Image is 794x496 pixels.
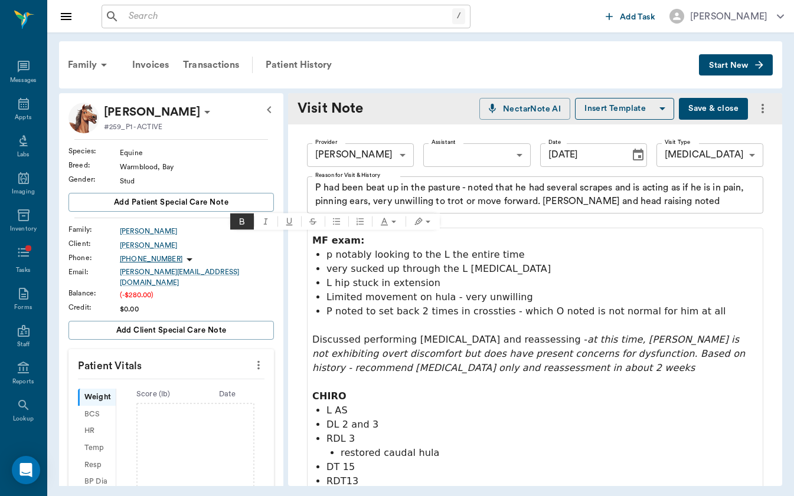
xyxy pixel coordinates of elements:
div: [PERSON_NAME] [307,143,414,167]
div: HR [78,423,116,440]
p: [PERSON_NAME] [104,103,200,121]
div: Staff [17,340,30,349]
div: Family [61,51,118,79]
label: Assistant [432,138,456,146]
button: Insert Template [575,98,674,120]
a: Transactions [176,51,246,79]
em: at this time, [PERSON_NAME] is not exhibiting overt discomfort but does have present concerns for... [312,334,749,373]
p: RDT13 [326,474,758,488]
div: Open Intercom Messenger [12,456,40,484]
button: Underline [277,213,301,230]
a: Patient History [259,51,339,79]
input: MM/DD/YYYY [540,143,622,167]
strong: MF exam: [312,235,365,246]
span: Underline (⌘U) [277,213,301,230]
p: DL 2 and 3 [326,418,758,432]
div: Resp [78,456,116,474]
div: Inventory [10,225,37,234]
div: [PERSON_NAME] [690,9,767,24]
p: [PHONE_NUMBER] [120,254,182,264]
input: Search [124,8,452,25]
div: Balance : [68,288,120,298]
div: Equine [120,147,274,158]
p: Patient Vitals [68,349,274,379]
p: L hip stuck in extension [326,276,758,290]
div: Tasks [16,266,31,275]
textarea: P had been beat up in the pasture - noted that he had several scrapes and is acting as if he is i... [315,181,755,208]
button: Start New [699,54,773,76]
button: more [753,98,773,119]
div: Forms [14,303,32,312]
button: Text highlight [406,213,440,230]
strong: CHIRO [312,390,347,402]
img: Profile Image [68,103,99,133]
div: Species : [68,146,120,156]
a: [PERSON_NAME] [120,226,274,236]
label: Reason for Visit & History [315,171,380,179]
div: Messages [10,76,37,85]
div: Temp [78,439,116,456]
span: Italic (⌘I) [254,213,277,230]
div: / [452,8,465,24]
a: Invoices [125,51,176,79]
button: Save & close [679,98,748,120]
div: Weight [78,389,116,406]
p: Limited movement on hula - very unwilling [326,290,758,304]
button: Add Task [601,5,660,27]
label: Date [548,138,561,146]
div: (-$280.00) [120,290,274,300]
button: Add client Special Care Note [68,321,274,340]
label: Provider [315,138,337,146]
button: Add patient Special Care Note [68,193,274,212]
p: p notably looking to the L the entire time [326,248,758,262]
p: very sucked up through the L [MEDICAL_DATA] [326,262,758,276]
a: [PERSON_NAME][EMAIL_ADDRESS][DOMAIN_NAME] [120,267,274,288]
button: Italic [254,213,277,230]
div: Imaging [12,188,35,196]
span: Add client Special Care Note [116,324,227,337]
div: Family : [68,224,120,235]
p: #259_P1 - ACTIVE [104,121,162,132]
button: Text color [373,213,406,230]
button: Bold [230,213,254,230]
a: [PERSON_NAME] [120,240,274,251]
button: Strikethrough [301,213,325,230]
span: Bold (⌘B) [230,213,254,230]
div: [MEDICAL_DATA] [656,143,763,167]
div: Reports [12,377,34,386]
span: Bulleted list (⌘⇧8) [325,213,348,230]
p: P noted to set back 2 times in crossties - which O noted is not normal for him at all [326,304,758,318]
div: Gender : [68,174,120,185]
span: Add patient Special Care Note [114,196,228,209]
button: Ordered list [348,213,372,230]
div: Labs [17,150,30,159]
p: restored caudal hula [341,446,758,460]
button: more [249,355,268,375]
label: Visit Type [665,138,691,146]
div: Appts [15,113,31,122]
div: Lookup [13,415,34,423]
button: [PERSON_NAME] [660,5,793,27]
div: BP Dia [78,474,116,491]
div: Craig McDaniel [104,103,200,121]
div: Credit : [68,302,120,313]
div: Client : [68,238,120,249]
div: Visit Note [298,98,386,119]
div: $0.00 [120,304,274,314]
div: Warmblood, Bay [120,162,274,172]
button: Close drawer [54,5,78,28]
p: DT 15 [326,460,758,474]
div: Breed : [68,160,120,170]
span: Ordered list (⌘⇧9) [348,213,372,230]
p: RDL 3 [326,432,758,446]
span: Strikethrough (⌘D) [301,213,325,230]
button: Choose date, selected date is Aug 27, 2025 [626,143,650,167]
button: NectarNote AI [479,98,570,120]
div: Score ( lb ) [116,389,191,400]
button: Bulleted list [325,213,348,230]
